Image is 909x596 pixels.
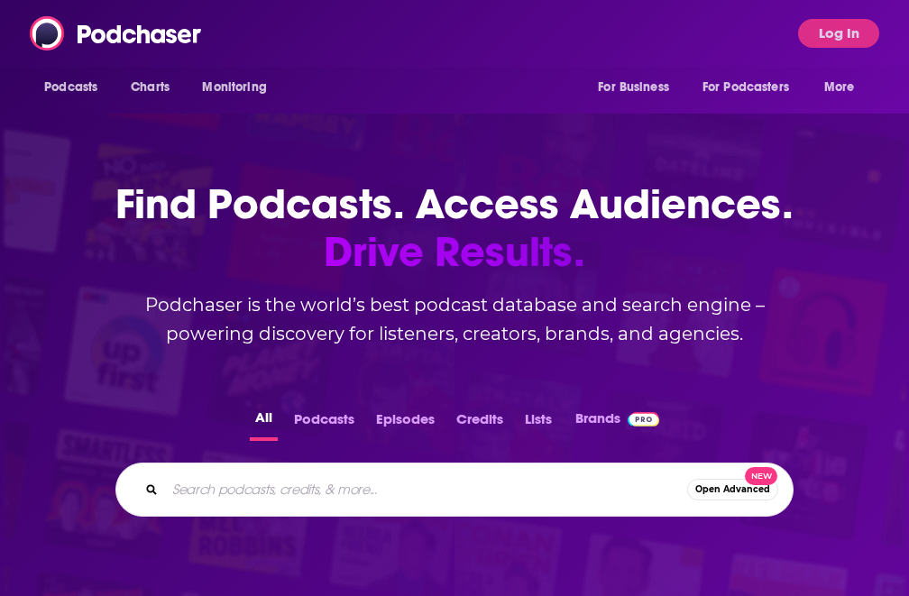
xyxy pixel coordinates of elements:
button: open menu [585,70,692,105]
button: All [250,406,278,441]
span: For Podcasters [702,75,789,100]
button: open menu [812,70,877,105]
h2: Podchaser is the world’s best podcast database and search engine – powering discovery for listene... [94,290,815,348]
span: Charts [131,75,170,100]
button: open menu [691,70,815,105]
span: Open Advanced [695,484,770,494]
input: Search podcasts, credits, & more... [165,475,687,504]
div: Search podcasts, credits, & more... [115,463,794,517]
span: More [824,75,855,100]
a: Charts [119,70,180,105]
span: Podcasts [44,75,97,100]
span: For Business [598,75,669,100]
button: open menu [189,70,289,105]
button: Episodes [371,406,440,441]
button: open menu [32,70,121,105]
button: Credits [451,406,509,441]
button: Log In [798,19,879,48]
span: Monitoring [202,75,266,100]
img: Podchaser Pro [628,412,659,426]
button: Open AdvancedNew [687,479,778,500]
img: Podchaser - Follow, Share and Rate Podcasts [30,16,203,50]
a: BrandsPodchaser Pro [575,406,659,441]
h1: Find Podcasts. Access Audiences. [94,180,815,276]
button: Podcasts [289,406,360,441]
button: Lists [519,406,557,441]
span: Drive Results. [94,228,815,276]
span: New [745,467,777,486]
